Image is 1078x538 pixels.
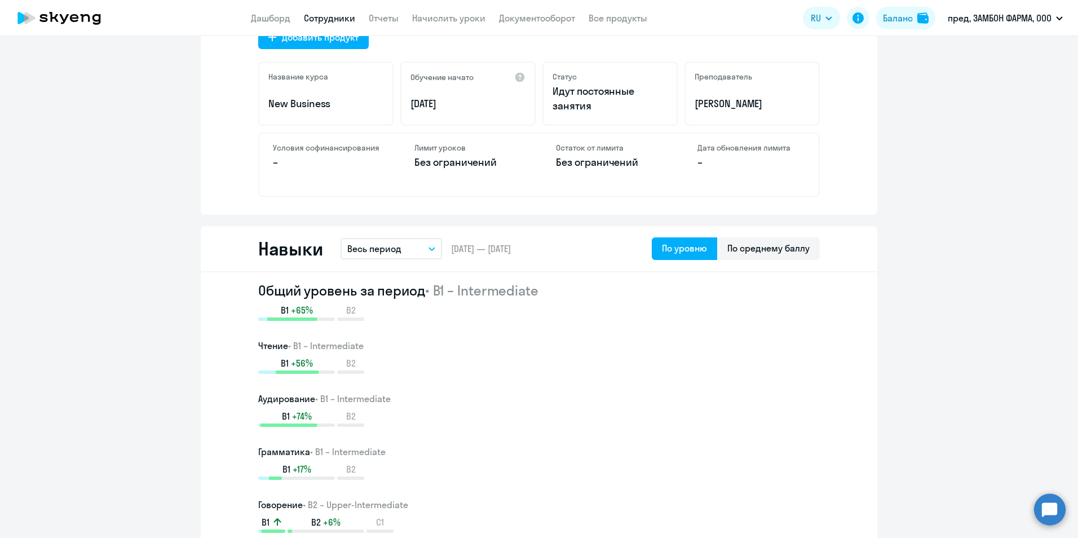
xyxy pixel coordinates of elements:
[346,304,356,316] span: B2
[258,392,820,405] h3: Аудирование
[288,340,364,351] span: • B1 – Intermediate
[310,446,386,457] span: • B1 – Intermediate
[948,11,1052,25] p: пред, ЗАМБОН ФАРМА, ООО
[293,463,311,475] span: +17%
[556,143,664,153] h4: Остаток от лимита
[346,357,356,369] span: B2
[727,241,810,255] div: По среднему баллу
[291,304,313,316] span: +65%
[695,72,752,82] h5: Преподаватель
[917,12,929,24] img: balance
[258,27,369,49] button: Добавить продукт
[258,339,820,352] h3: Чтение
[251,12,290,24] a: Дашборд
[942,5,1068,32] button: пред, ЗАМБОН ФАРМА, ООО
[425,282,538,299] span: • B1 – Intermediate
[347,242,401,255] p: Весь период
[414,155,522,170] p: Без ограничений
[323,516,341,528] span: +6%
[315,393,391,404] span: • B1 – Intermediate
[268,72,328,82] h5: Название курса
[369,12,399,24] a: Отчеты
[258,445,820,458] h3: Грамматика
[697,143,805,153] h4: Дата обновления лимита
[282,463,290,475] span: B1
[376,516,384,528] span: C1
[695,96,810,111] p: [PERSON_NAME]
[346,410,356,422] span: B2
[410,96,525,111] p: [DATE]
[876,7,935,29] button: Балансbalance
[292,410,312,422] span: +74%
[556,155,664,170] p: Без ограничений
[412,12,485,24] a: Начислить уроки
[451,242,511,255] span: [DATE] — [DATE]
[311,516,321,528] span: B2
[282,30,359,44] div: Добавить продукт
[553,72,577,82] h5: Статус
[273,155,381,170] p: –
[281,357,289,369] span: B1
[273,143,381,153] h4: Условия софинансирования
[281,304,289,316] span: B1
[589,12,647,24] a: Все продукты
[258,237,322,260] h2: Навыки
[553,84,668,113] p: Идут постоянные занятия
[803,7,840,29] button: RU
[697,155,805,170] p: –
[499,12,575,24] a: Документооборот
[268,96,383,111] p: New Business
[304,12,355,24] a: Сотрудники
[291,357,313,369] span: +56%
[662,241,707,255] div: По уровню
[346,463,356,475] span: B2
[258,281,820,299] h2: Общий уровень за период
[262,516,269,528] span: B1
[883,11,913,25] div: Баланс
[811,11,821,25] span: RU
[282,410,290,422] span: B1
[410,72,474,82] h5: Обучение начато
[414,143,522,153] h4: Лимит уроков
[303,499,408,510] span: • B2 – Upper-Intermediate
[341,238,442,259] button: Весь период
[258,498,820,511] h3: Говорение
